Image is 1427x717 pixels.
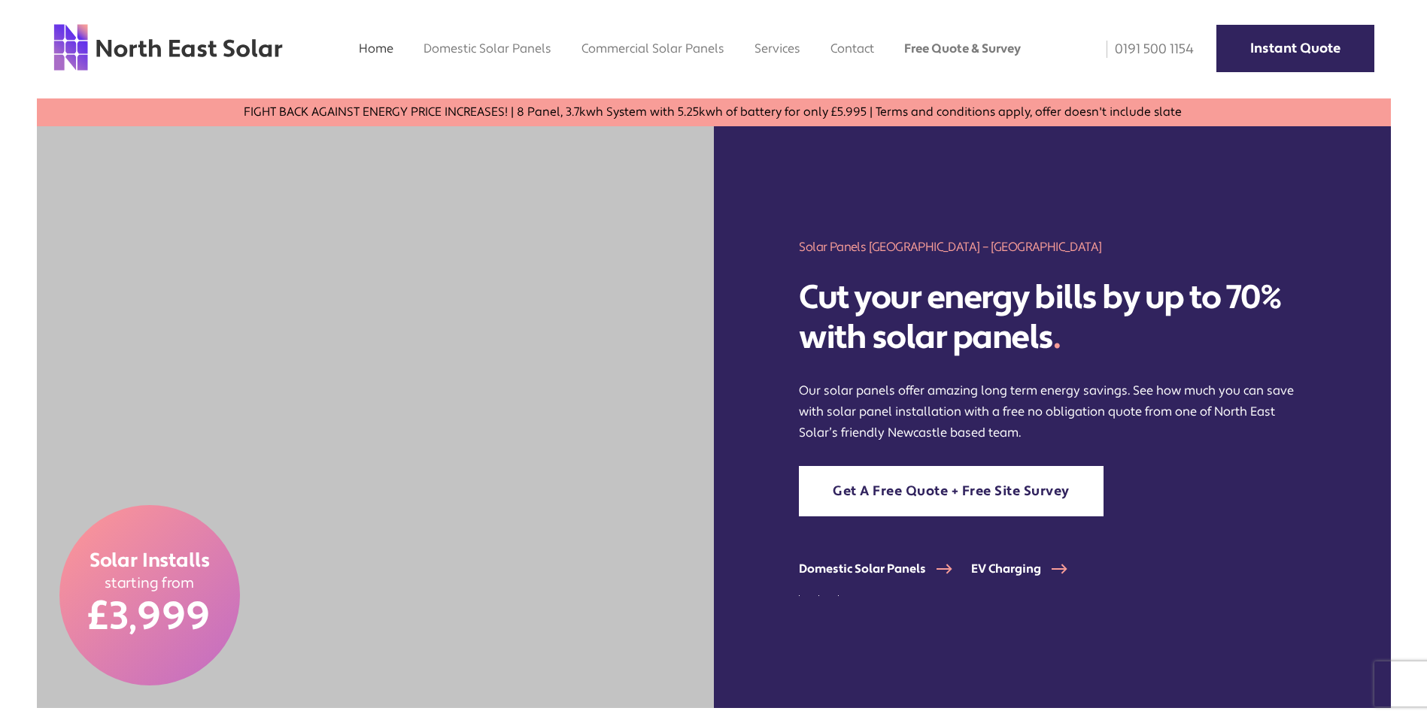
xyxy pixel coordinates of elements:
span: £3,999 [88,592,211,642]
h1: Solar Panels [GEOGRAPHIC_DATA] – [GEOGRAPHIC_DATA] [799,238,1304,256]
p: Our solar panels offer amazing long term energy savings. See how much you can save with solar pan... [799,380,1304,443]
a: 0191 500 1154 [1096,41,1194,58]
img: phone icon [1107,41,1107,58]
img: which logo [691,685,691,685]
h2: Cut your energy bills by up to 70% with solar panels [799,278,1304,358]
a: Get A Free Quote + Free Site Survey [799,466,1104,516]
a: Domestic Solar Panels [799,561,971,576]
a: Home [359,41,393,56]
img: two men holding a solar panel in the north east [37,126,714,708]
a: Services [754,41,800,56]
a: Commercial Solar Panels [581,41,724,56]
a: Contact [830,41,874,56]
a: Solar Installs starting from £3,999 [59,505,240,685]
a: Free Quote & Survey [904,41,1021,56]
span: starting from [105,574,195,593]
span: . [1053,316,1061,358]
img: north east solar logo [53,23,284,72]
a: Domestic Solar Panels [424,41,551,56]
a: Instant Quote [1216,25,1374,72]
span: Solar Installs [90,549,210,574]
a: EV Charging [971,561,1086,576]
